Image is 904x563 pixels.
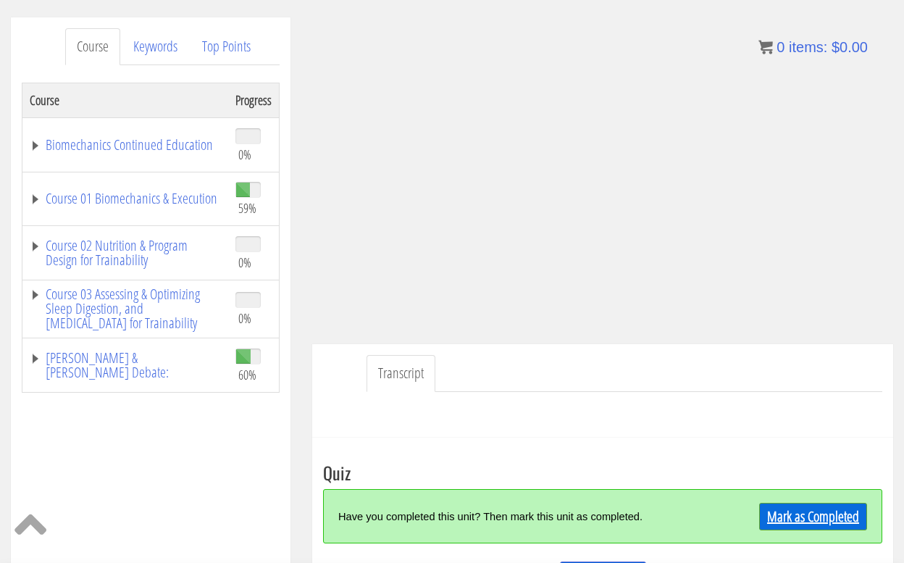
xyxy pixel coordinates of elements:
span: items: [789,39,827,55]
span: 59% [238,200,256,216]
img: icon11.png [758,40,773,54]
div: Have you completed this unit? Then mark this unit as completed. [338,501,729,532]
a: 0 items: $0.00 [758,39,868,55]
th: Course [22,83,229,117]
a: Course [65,28,120,65]
span: 0% [238,146,251,162]
a: Keywords [122,28,189,65]
span: 0% [238,254,251,270]
a: Mark as Completed [759,503,867,530]
a: Course 02 Nutrition & Program Design for Trainability [30,238,221,267]
a: Biomechanics Continued Education [30,138,221,152]
a: Transcript [367,355,435,392]
span: $ [832,39,840,55]
a: [PERSON_NAME] & [PERSON_NAME] Debate: [30,351,221,380]
span: 0 [777,39,784,55]
span: 0% [238,310,251,326]
bdi: 0.00 [832,39,868,55]
a: Course 01 Biomechanics & Execution [30,191,221,206]
h3: Quiz [323,463,882,482]
a: Course 03 Assessing & Optimizing Sleep Digestion, and [MEDICAL_DATA] for Trainability [30,287,221,330]
span: 60% [238,367,256,383]
th: Progress [228,83,280,117]
a: Top Points [191,28,262,65]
